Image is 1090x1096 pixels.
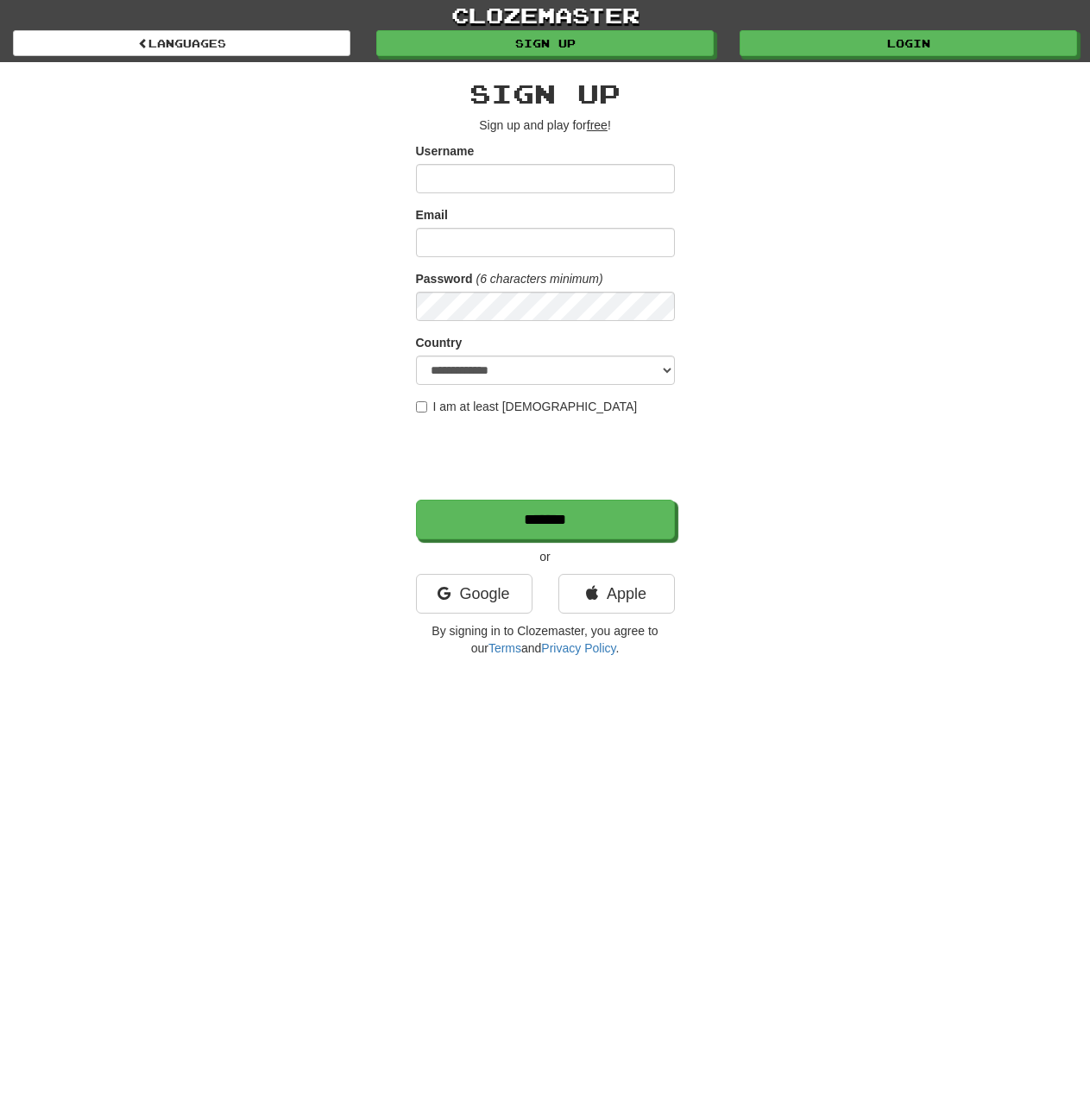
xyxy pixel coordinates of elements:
[416,548,675,565] p: or
[416,622,675,657] p: By signing in to Clozemaster, you agree to our and .
[416,334,463,351] label: Country
[416,424,678,491] iframe: reCAPTCHA
[416,117,675,134] p: Sign up and play for !
[13,30,350,56] a: Languages
[488,641,521,655] a: Terms
[587,118,608,132] u: free
[376,30,714,56] a: Sign up
[740,30,1077,56] a: Login
[541,641,615,655] a: Privacy Policy
[416,79,675,108] h2: Sign up
[476,272,603,286] em: (6 characters minimum)
[416,142,475,160] label: Username
[416,206,448,224] label: Email
[416,398,638,415] label: I am at least [DEMOGRAPHIC_DATA]
[416,574,532,614] a: Google
[416,270,473,287] label: Password
[416,401,427,413] input: I am at least [DEMOGRAPHIC_DATA]
[558,574,675,614] a: Apple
